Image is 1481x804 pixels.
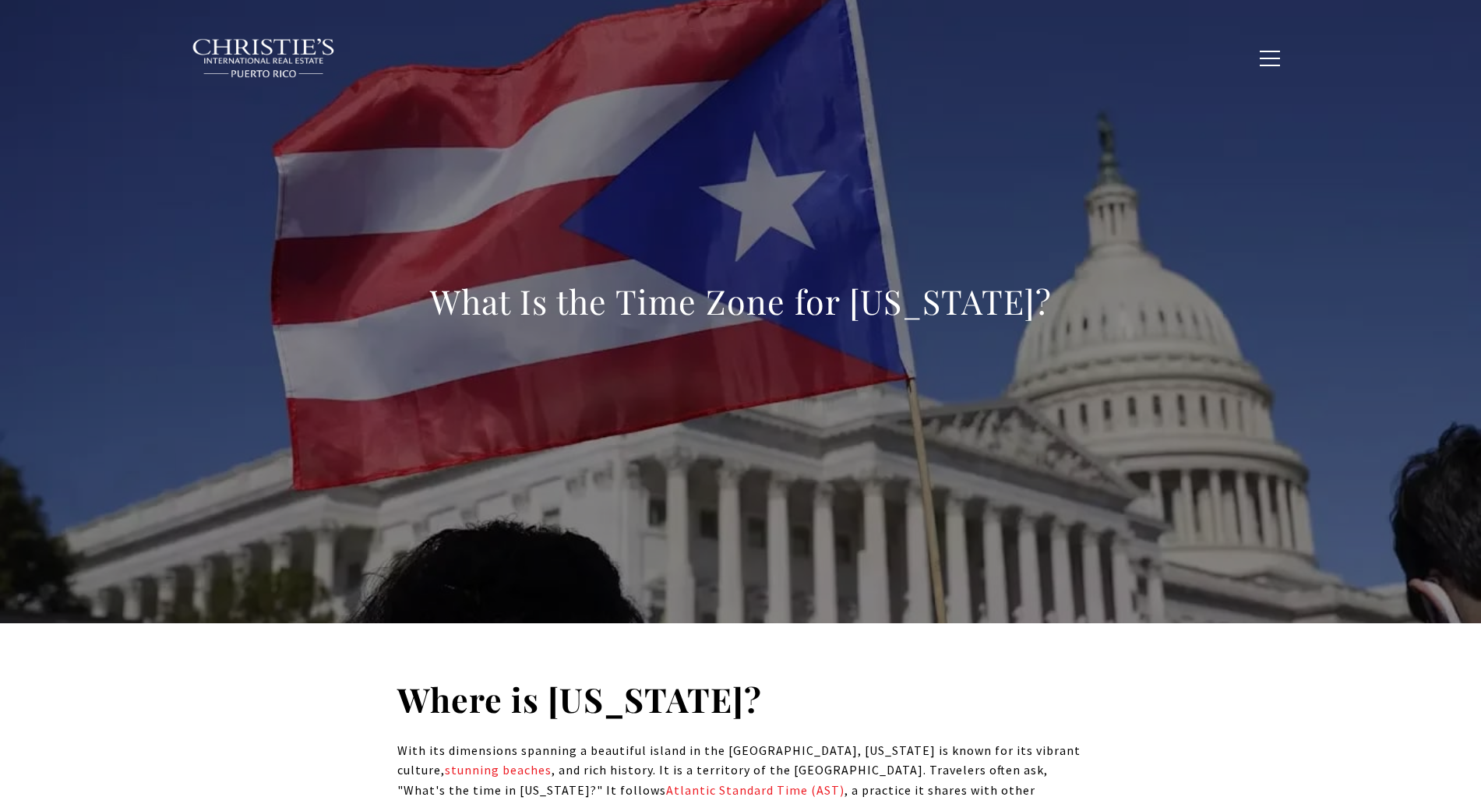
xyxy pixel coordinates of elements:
strong: Where is [US_STATE]? [397,676,762,721]
img: Christie's International Real Estate black text logo [192,38,337,79]
a: Atlantic Standard Time (AST) [666,782,845,798]
a: stunning beaches [445,762,552,778]
span: , and rich history. It is a territory of the [GEOGRAPHIC_DATA]. Travelers often ask, "What's the ... [397,762,1048,798]
h1: What Is the Time Zone for [US_STATE]? [430,280,1052,323]
span: With its dimensions spanning a beautiful island in the [GEOGRAPHIC_DATA], [US_STATE] is known for... [397,742,1081,778]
